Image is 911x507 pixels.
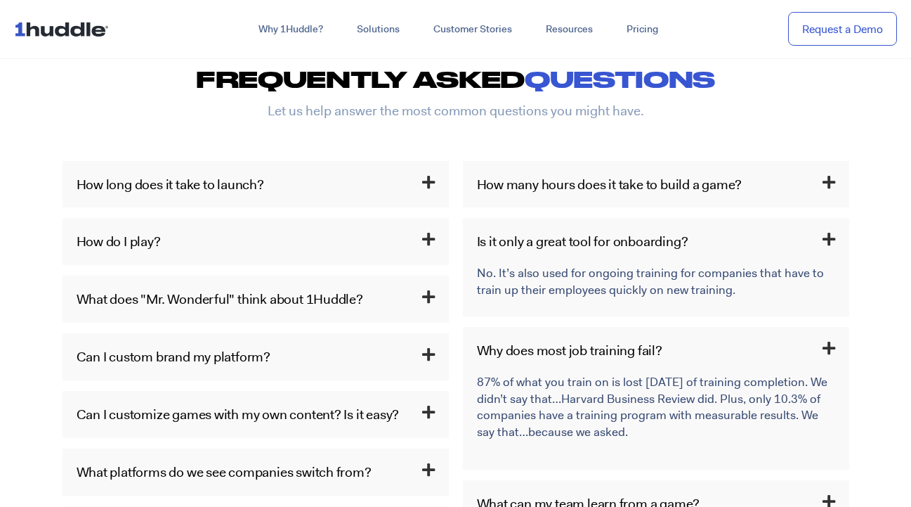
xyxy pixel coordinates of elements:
[525,65,715,92] span: questions
[477,232,688,250] a: Is it only a great tool for onboarding?
[788,12,897,46] a: Request a Demo
[63,161,449,208] h3: How long does it take to launch?
[340,17,417,42] a: Solutions
[463,374,849,470] div: Why does most job training fail?
[77,290,363,308] a: What does "Mr. Wonderful" think about 1Huddle?
[463,161,849,208] h3: How many hours does it take to build a game?
[14,15,114,42] img: ...
[463,327,849,374] h3: Why does most job training fail?
[242,17,340,42] a: Why 1Huddle?
[77,405,400,423] a: Can I customize games with my own content? Is it easy?
[610,17,675,42] a: Pricing
[63,218,449,265] h3: How do I play?
[77,347,271,366] a: Can I custom brand my platform?
[463,265,849,316] div: Is it only a great tool for onboarding?
[77,463,372,481] a: What platforms do we see companies switch from?
[63,391,449,438] h3: Can I customize games with my own content? Is it easy?
[63,333,449,380] h3: Can I custom brand my platform?
[477,175,742,193] a: How many hours does it take to build a game?
[63,449,449,496] h3: What platforms do we see companies switch from?
[477,374,832,441] p: 87% of what you train on is lost [DATE] of training completion. We didn’t say that…Harvard Busine...
[463,218,849,265] h3: Is it only a great tool for onboarding?
[477,341,662,359] a: Why does most job training fail?
[77,175,264,193] a: How long does it take to launch?
[63,276,449,323] h3: What does "Mr. Wonderful" think about 1Huddle?
[529,17,610,42] a: Resources
[77,232,161,250] a: How do I play?
[417,17,529,42] a: Customer Stories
